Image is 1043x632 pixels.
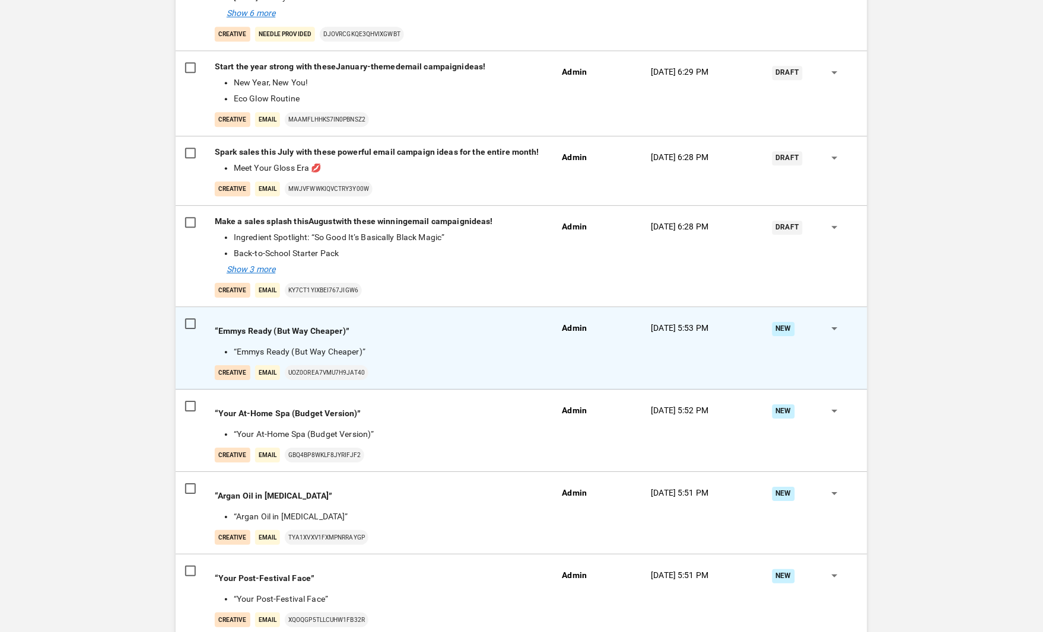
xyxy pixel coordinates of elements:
[651,569,709,582] p: [DATE] 5:51 PM
[215,325,543,337] p: “Emmys Ready (But Way Cheaper)”
[215,27,250,42] p: creative
[215,60,543,73] p: Start the year strong with these -themed ideas!
[234,247,539,260] li: Back-to-School Starter Pack
[234,231,539,244] li: Ingredient Spotlight: “So Good It’s Basically Black Magic”
[255,612,280,627] p: Email
[320,27,404,42] p: dJovRCGKQE3QHVixgwBt
[651,404,709,417] p: [DATE] 5:52 PM
[285,365,368,380] p: uoz0orEa7VmU7H9jAt40
[234,76,539,89] li: New Year, New You!
[215,146,543,158] p: Spark sales this July with these powerful email campaign ideas for the entire month!
[227,263,275,276] p: Show 3 more
[255,27,315,42] p: Needle Provided
[651,66,709,78] p: [DATE] 6:29 PM
[285,448,364,462] p: gbQ4bP8WkLF8jYrIfjf2
[562,221,587,233] p: Admin
[772,322,795,336] div: New
[772,487,795,500] div: New
[772,221,803,234] div: Draft
[651,221,709,233] p: [DATE] 6:28 PM
[562,151,587,164] p: Admin
[255,112,280,127] p: Email
[215,530,250,545] p: creative
[234,428,539,441] li: “Your At-Home Spa (Budget Version)”
[285,530,368,545] p: tYA1xVXV1FxmpnRRAygp
[234,162,539,174] li: Meet Your Gloss Era 💋
[336,62,367,71] strong: January
[234,346,539,358] li: “Emmys Ready (But Way Cheaper)”
[215,283,250,298] p: creative
[234,92,539,105] li: Eco Glow Routine
[285,181,373,196] p: mwJvfWWkIqVCtRy3Y00W
[215,612,250,627] p: creative
[408,216,469,226] strong: email campaign
[562,404,587,417] p: Admin
[215,112,250,127] p: creative
[285,612,368,627] p: XqOQGp5tLLCUhw1fb32R
[215,572,543,585] p: “Your Post-Festival Face”
[400,62,462,71] strong: email campaign
[772,151,803,165] div: Draft
[285,112,369,127] p: mAAMFLHhKS7in0pBNsZ2
[215,215,543,228] p: Make a sales splash this with these winning ideas!
[255,365,280,380] p: Email
[772,569,795,583] div: New
[255,283,280,298] p: Email
[651,487,709,499] p: [DATE] 5:51 PM
[255,181,280,196] p: Email
[651,151,709,164] p: [DATE] 6:28 PM
[309,216,336,226] strong: August
[255,448,280,462] p: Email
[772,66,803,79] div: Draft
[215,365,250,380] p: creative
[215,407,543,420] p: “Your At-Home Spa (Budget Version)”
[215,448,250,462] p: creative
[234,510,539,523] li: “Argan Oil in [MEDICAL_DATA]”
[772,404,795,418] div: New
[562,322,587,334] p: Admin
[215,181,250,196] p: creative
[562,487,587,499] p: Admin
[255,530,280,545] p: Email
[562,569,587,582] p: Admin
[215,490,543,502] p: “Argan Oil in [MEDICAL_DATA]”
[234,593,539,605] li: “Your Post-Festival Face”
[227,7,275,20] p: Show 6 more
[651,322,709,334] p: [DATE] 5:53 PM
[562,66,587,78] p: Admin
[285,283,362,298] p: ky7Ct1YIXBeI767jigW6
